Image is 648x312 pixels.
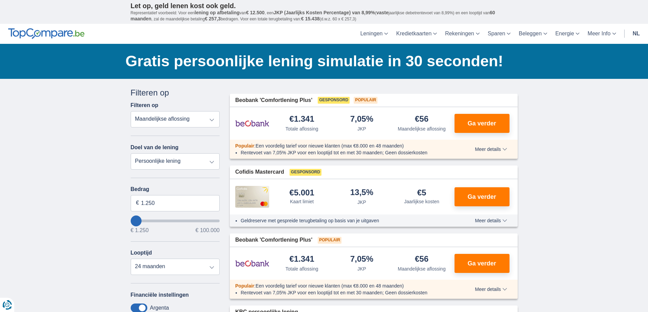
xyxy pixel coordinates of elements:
[301,16,320,21] span: € 15.438
[455,254,510,273] button: Ga verder
[235,283,254,289] span: Populair
[357,265,366,272] div: JKP
[290,169,321,176] span: Gesponsord
[131,10,495,21] span: 60 maanden
[415,115,428,124] div: €56
[235,255,269,272] img: product.pl.alt Beobank
[131,144,179,151] label: Doel van de lening
[230,282,456,289] div: :
[455,187,510,206] button: Ga verder
[256,283,404,289] span: Een voordelig tarief voor nieuwe klanten (max €8.000 en 48 maanden)
[318,237,341,244] span: Populair
[150,305,169,311] label: Argenta
[131,102,159,108] label: Filteren op
[256,143,404,149] span: Een voordelig tarief voor nieuwe klanten (max €8.000 en 48 maanden)
[398,125,446,132] div: Maandelijkse aflossing
[235,168,284,176] span: Cofidis Mastercard
[196,228,220,233] span: € 100.000
[131,10,518,22] p: Representatief voorbeeld: Voor een van , een ( jaarlijkse debetrentevoet van 8,99%) en een loopti...
[404,198,440,205] div: Jaarlijkse kosten
[241,217,450,224] li: Geldreserve met gespreide terugbetaling op basis van je uitgaven
[205,16,221,21] span: € 257,3
[290,198,314,205] div: Kaart limiet
[285,125,318,132] div: Totale aflossing
[441,24,483,44] a: Rekeningen
[246,10,265,15] span: € 12.500
[126,51,518,72] h1: Gratis persoonlijke lening simulatie in 30 seconden!
[131,292,189,298] label: Financiële instellingen
[230,142,456,149] div: :
[131,250,152,256] label: Looptijd
[235,186,269,208] img: product.pl.alt Cofidis CC
[350,255,373,264] div: 7,05%
[417,189,426,197] div: €5
[8,28,85,39] img: TopCompare
[290,115,314,124] div: €1.341
[290,189,314,197] div: €5.001
[195,10,239,15] span: lening op afbetaling
[515,24,551,44] a: Beleggen
[241,149,450,156] li: Rentevoet van 7,05% JKP voor een looptijd tot en met 30 maanden; Geen dossierkosten
[584,24,620,44] a: Meer Info
[357,125,366,132] div: JKP
[357,199,366,206] div: JKP
[241,289,450,296] li: Rentevoet van 7,05% JKP voor een looptijd tot en met 30 maanden; Geen dossierkosten
[235,236,312,244] span: Beobank 'Comfortlening Plus'
[415,255,428,264] div: €56
[455,114,510,133] button: Ga verder
[467,120,496,126] span: Ga verder
[274,10,375,15] span: JKP (Jaarlijks Kosten Percentage) van 8,99%
[285,265,318,272] div: Totale aflossing
[235,97,312,104] span: Beobank 'Comfortlening Plus'
[136,199,139,207] span: €
[131,186,220,192] label: Bedrag
[131,2,518,10] p: Let op, geld lenen kost ook geld.
[290,255,314,264] div: €1.341
[475,218,507,223] span: Meer details
[470,146,512,152] button: Meer details
[467,194,496,200] span: Ga verder
[350,115,373,124] div: 7,05%
[484,24,515,44] a: Sparen
[467,260,496,266] span: Ga verder
[475,287,507,292] span: Meer details
[350,188,373,197] div: 13,5%
[392,24,441,44] a: Kredietkaarten
[629,24,644,44] a: nl
[470,287,512,292] button: Meer details
[470,218,512,223] button: Meer details
[235,115,269,132] img: product.pl.alt Beobank
[475,147,507,152] span: Meer details
[551,24,584,44] a: Energie
[356,24,392,44] a: Leningen
[131,220,220,222] input: wantToBorrow
[398,265,446,272] div: Maandelijkse aflossing
[131,228,149,233] span: € 1.250
[235,143,254,149] span: Populair
[376,10,389,15] span: vaste
[318,97,350,104] span: Gesponsord
[131,87,220,99] div: Filteren op
[354,97,377,104] span: Populair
